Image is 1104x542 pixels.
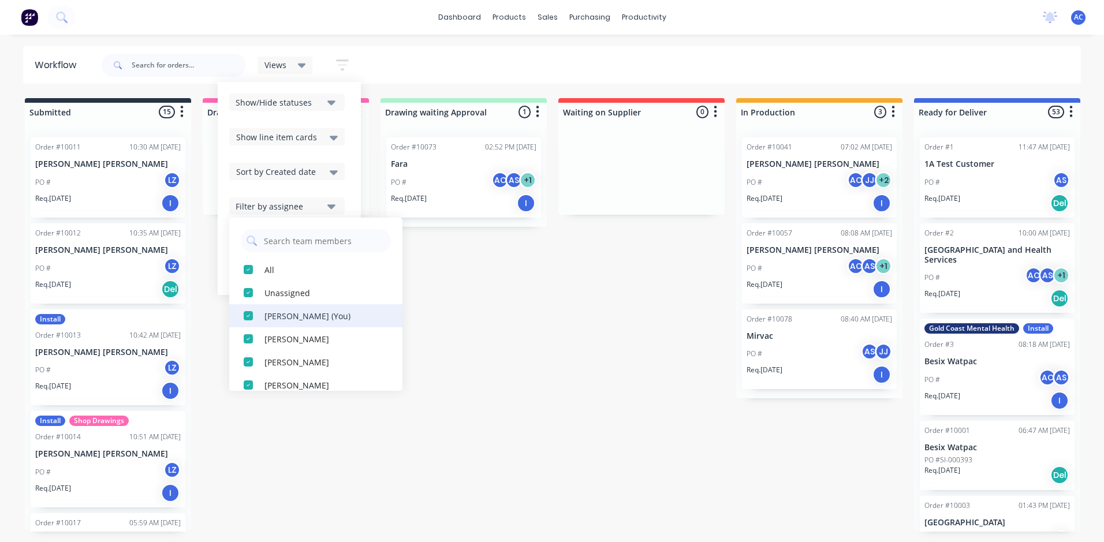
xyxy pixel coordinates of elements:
div: Del [1050,466,1069,484]
div: Order #10014 [35,432,81,442]
div: Order #1005708:08 AM [DATE][PERSON_NAME] [PERSON_NAME]PO #ACAS+1Req.[DATE]I [742,223,897,304]
p: Req. [DATE] [924,289,960,299]
div: AC [1039,369,1056,386]
input: Search for orders... [132,54,246,77]
button: Show/Hide statuses [229,94,345,111]
div: 10:51 AM [DATE] [129,432,181,442]
div: + 1 [1053,267,1070,284]
div: + 1 [875,257,892,275]
div: I [517,194,535,212]
p: Req. [DATE] [747,193,782,204]
div: JJ [875,343,892,360]
p: Besix Watpac [924,443,1070,453]
div: I [161,194,180,212]
div: InstallOrder #1001310:42 AM [DATE][PERSON_NAME] [PERSON_NAME]PO #LZReq.[DATE]I [31,309,185,406]
div: 08:40 AM [DATE] [841,314,892,324]
div: Gold Coast Mental HealthInstallOrder #308:18 AM [DATE]Besix WatpacPO #ACASReq.[DATE]I [920,319,1075,415]
div: LZ [163,257,181,275]
div: 10:35 AM [DATE] [129,228,181,238]
p: Req. [DATE] [35,381,71,391]
div: All [264,263,380,275]
div: Order #10078 [747,314,792,324]
div: AS [861,343,878,360]
p: [PERSON_NAME] [PERSON_NAME] [35,347,181,357]
div: Order #1004107:02 AM [DATE][PERSON_NAME] [PERSON_NAME]PO #ACJJ+2Req.[DATE]I [742,137,897,218]
div: AS [505,171,523,189]
p: Req. [DATE] [35,279,71,290]
p: Req. [DATE] [924,465,960,476]
div: Order #1 [924,142,954,152]
button: Filter by assignee [229,197,345,215]
div: Order #10013 [35,330,81,341]
p: Req. [DATE] [924,193,960,204]
div: 10:42 AM [DATE] [129,330,181,341]
div: AC [1025,267,1042,284]
p: [GEOGRAPHIC_DATA] [924,518,1070,528]
div: [PERSON_NAME] [264,379,380,391]
p: PO # [35,177,51,188]
div: I [161,484,180,502]
div: Order #10011 [35,142,81,152]
div: Order #210:00 AM [DATE][GEOGRAPHIC_DATA] and Health ServicesPO #ACAS+1Req.[DATE]Del [920,223,1075,313]
div: 11:47 AM [DATE] [1019,142,1070,152]
div: Order #10012 [35,228,81,238]
span: Sort by Created date [236,166,316,178]
div: Filter by assignee [236,200,323,212]
span: Show line item cards [236,131,317,143]
div: purchasing [564,9,616,26]
div: Order #10003 [924,500,970,511]
div: InstallShop DrawingsOrder #1001410:51 AM [DATE][PERSON_NAME] [PERSON_NAME]PO #LZReq.[DATE]I [31,411,185,507]
div: Order #10041 [747,142,792,152]
p: PO # [391,177,406,188]
p: PO # [35,263,51,274]
p: Req. [DATE] [924,391,960,401]
div: Order #1007302:52 PM [DATE]FaraPO #ACAS+1Req.[DATE]I [386,137,541,218]
p: Fara [391,159,536,169]
div: 05:59 AM [DATE] [129,518,181,528]
div: 10:00 AM [DATE] [1019,228,1070,238]
p: Req. [DATE] [391,193,427,204]
div: 10:30 AM [DATE] [129,142,181,152]
div: 08:08 AM [DATE] [841,228,892,238]
img: Factory [21,9,38,26]
div: LZ [163,171,181,189]
div: I [872,280,891,298]
div: 07:02 AM [DATE] [841,142,892,152]
div: Install [1023,323,1053,334]
div: Workflow [35,58,82,72]
p: PO # [747,263,762,274]
div: Del [161,280,180,298]
p: PO # [747,349,762,359]
p: Mirvac [747,331,892,341]
p: PO # [924,272,940,283]
p: PO # [924,177,940,188]
div: Order #1007808:40 AM [DATE]MirvacPO #ASJJReq.[DATE]I [742,309,897,390]
div: productivity [616,9,672,26]
p: PO # [924,375,940,385]
div: + 1 [519,171,536,189]
div: Order #2 [924,228,954,238]
div: sales [532,9,564,26]
div: Shop Drawings [69,416,129,426]
div: 08:18 AM [DATE] [1019,339,1070,350]
div: I [872,194,891,212]
span: AC [1074,12,1083,23]
div: I [161,382,180,400]
div: [PERSON_NAME] [264,356,380,368]
div: I [1050,391,1069,410]
div: Unassigned [264,286,380,298]
p: PO # [35,467,51,477]
p: PO # [35,365,51,375]
p: Req. [DATE] [747,365,782,375]
div: JJ [861,171,878,189]
div: Order #3 [924,339,954,350]
div: Install [35,416,65,426]
div: AC [491,171,509,189]
p: Req. [DATE] [747,279,782,290]
p: [PERSON_NAME] [PERSON_NAME] [35,159,181,169]
input: Search team members [263,229,385,252]
div: 02:52 PM [DATE] [485,142,536,152]
div: 01:43 PM [DATE] [1019,500,1070,511]
div: Order #10073 [391,142,437,152]
div: Show/Hide statuses [236,96,323,109]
